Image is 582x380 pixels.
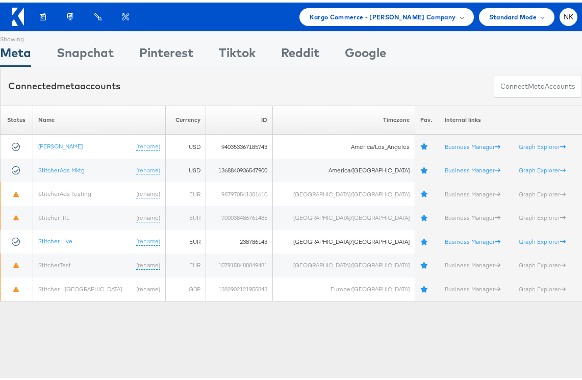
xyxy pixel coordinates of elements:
th: ID [206,103,272,132]
a: Business Manager [445,188,500,195]
a: (rename) [136,187,160,196]
a: Graph Explorer [519,259,566,266]
a: Business Manager [445,211,500,219]
td: 940353367185743 [206,132,272,156]
a: Stitcher IRL [38,211,69,219]
td: USD [166,156,206,180]
td: EUR [166,180,206,204]
div: Pinterest [139,41,193,64]
td: 1079158488849481 [206,251,272,275]
td: [GEOGRAPHIC_DATA]/[GEOGRAPHIC_DATA] [272,227,415,251]
a: (rename) [136,235,160,243]
div: Connected accounts [8,77,120,90]
div: Snapchat [57,41,114,64]
a: Business Manager [445,164,500,171]
a: (rename) [136,283,160,291]
a: Stitcher Live [38,235,72,242]
a: StitcherAds Testing [38,187,91,195]
a: StitcherAds Mktg [38,164,85,171]
span: meta [57,78,80,89]
span: Standard Mode [489,9,537,20]
div: Tiktok [219,41,256,64]
a: (rename) [136,164,160,172]
a: Business Manager [445,259,500,266]
th: Timezone [272,103,415,132]
td: EUR [166,227,206,251]
td: America/Los_Angeles [272,132,415,156]
td: 700038486761485 [206,204,272,227]
td: 1382902121955843 [206,275,272,299]
td: [GEOGRAPHIC_DATA]/[GEOGRAPHIC_DATA] [272,251,415,275]
a: Business Manager [445,235,500,243]
button: ConnectmetaAccounts [494,72,581,95]
a: Graph Explorer [519,188,566,195]
a: Graph Explorer [519,140,566,148]
div: Google [345,41,386,64]
td: 987970541301610 [206,180,272,204]
td: Europe/[GEOGRAPHIC_DATA] [272,275,415,299]
th: Status [1,103,33,132]
td: 238786143 [206,227,272,251]
a: (rename) [136,259,160,267]
th: Currency [166,103,206,132]
div: Reddit [281,41,319,64]
td: [GEOGRAPHIC_DATA]/[GEOGRAPHIC_DATA] [272,204,415,227]
a: Business Manager [445,283,500,290]
a: Graph Explorer [519,164,566,171]
span: Kargo Commerce - [PERSON_NAME] Company [310,9,456,20]
a: (rename) [136,140,160,148]
th: Name [33,103,165,132]
a: Graph Explorer [519,235,566,243]
a: Business Manager [445,140,500,148]
a: [PERSON_NAME] [38,140,83,147]
td: EUR [166,204,206,227]
a: Graph Explorer [519,283,566,290]
td: [GEOGRAPHIC_DATA]/[GEOGRAPHIC_DATA] [272,180,415,204]
td: USD [166,132,206,156]
span: meta [528,79,545,89]
td: America/[GEOGRAPHIC_DATA] [272,156,415,180]
a: (rename) [136,211,160,220]
a: StitcherTest [38,259,71,266]
td: GBP [166,275,206,299]
a: Graph Explorer [519,211,566,219]
span: NK [564,11,574,18]
td: EUR [166,251,206,275]
a: Stitcher - [GEOGRAPHIC_DATA] [38,283,122,290]
td: 1368840936547900 [206,156,272,180]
